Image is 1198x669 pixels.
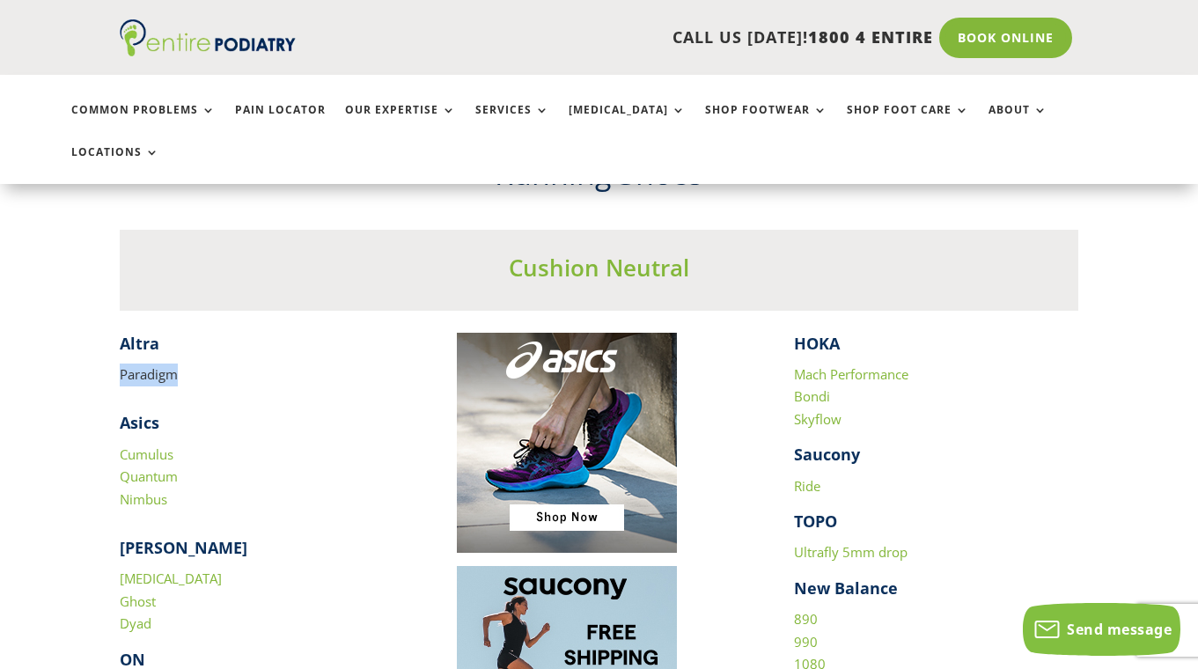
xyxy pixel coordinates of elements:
[120,412,159,433] strong: Asics
[794,577,898,599] strong: New Balance
[120,333,159,354] strong: Altra
[345,104,456,142] a: Our Expertise
[847,104,969,142] a: Shop Foot Care
[794,477,820,495] a: Ride
[457,333,677,553] img: Image to click to buy ASIC shoes online
[794,333,840,354] strong: HOKA
[120,333,404,364] h4: ​
[1023,603,1180,656] button: Send message
[120,467,178,485] a: Quantum
[1067,620,1172,639] span: Send message
[794,633,818,651] a: 990
[989,104,1047,142] a: About
[120,490,167,508] a: Nimbus
[120,445,173,463] a: Cumulus
[71,146,159,184] a: Locations
[120,364,404,386] p: Paradigm
[235,104,326,142] a: Pain Locator
[939,18,1072,58] a: Book Online
[120,592,156,610] a: Ghost
[794,543,908,561] a: Ultrafly 5mm drop
[705,104,827,142] a: Shop Footwear
[120,537,247,558] strong: [PERSON_NAME]
[794,365,908,383] a: Mach Performance
[569,104,686,142] a: [MEDICAL_DATA]
[338,26,933,49] p: CALL US [DATE]!
[120,252,1078,292] h3: Cushion Neutral
[71,104,216,142] a: Common Problems
[120,614,151,632] a: Dyad
[120,42,296,60] a: Entire Podiatry
[475,104,549,142] a: Services
[120,19,296,56] img: logo (1)
[120,570,222,587] a: [MEDICAL_DATA]
[808,26,933,48] span: 1800 4 ENTIRE
[794,511,837,532] strong: TOPO
[794,610,818,628] a: 890
[794,444,860,465] strong: Saucony
[794,410,842,428] a: Skyflow
[794,387,830,405] a: Bondi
